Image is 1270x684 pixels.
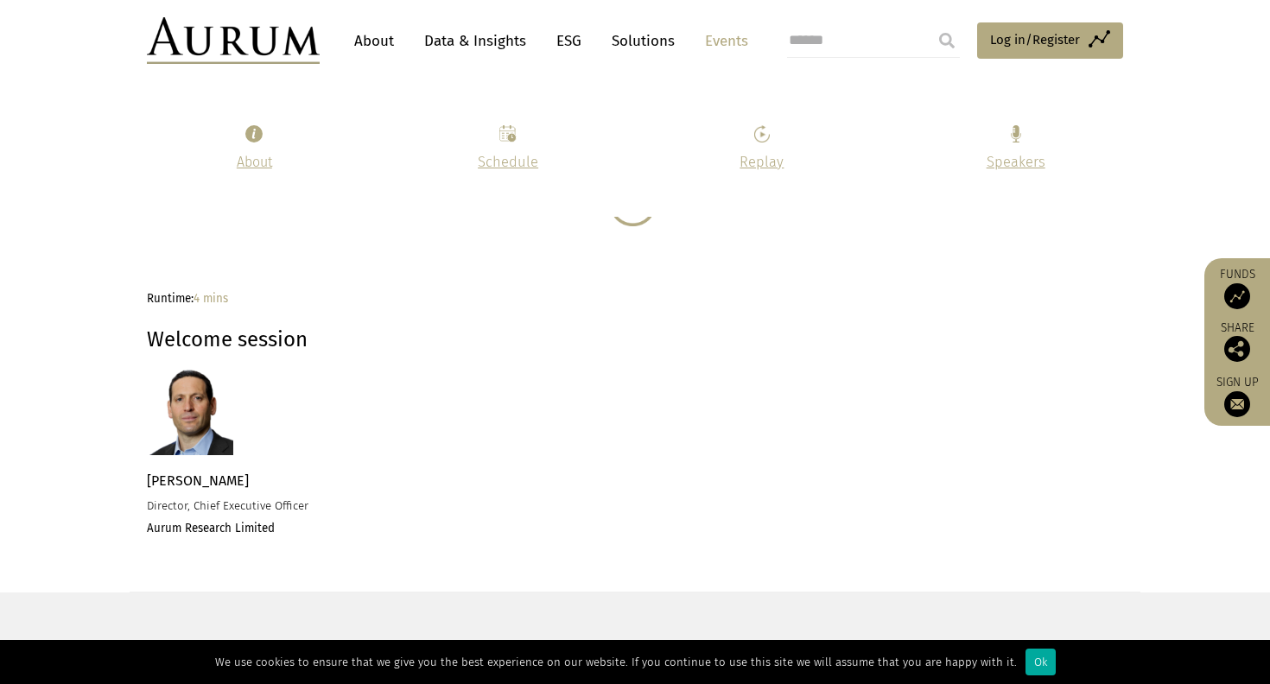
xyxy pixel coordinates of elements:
span: Director, Chief Executive Officer [147,499,308,513]
div: Ok [1026,649,1056,675]
img: Share this post [1224,336,1250,362]
a: Speakers [987,154,1045,170]
strong: Aurum Research Limited [147,522,275,535]
a: Schedule [478,154,538,170]
span: 4 mins [194,292,228,306]
strong: Welcome session [147,327,308,351]
img: Access Funds [1224,283,1250,309]
span: Log in/Register [990,29,1080,50]
a: Sign up [1213,375,1261,417]
iframe: 2024 ESG Symposium: Welcome [655,287,1119,548]
img: Sign up to our newsletter [1224,391,1250,417]
div: Share [1213,322,1261,362]
a: Events [696,25,748,57]
a: Solutions [603,25,683,57]
a: Replay [740,154,784,170]
a: Funds [1213,267,1261,309]
a: About [237,154,272,170]
span: Runtime: [147,292,228,306]
span: [PERSON_NAME] [147,472,249,489]
a: Data & Insights [416,25,535,57]
a: ESG [548,25,590,57]
a: About [346,25,403,57]
a: Log in/Register [977,22,1123,59]
img: Aurum [147,17,320,64]
input: Submit [930,23,964,58]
